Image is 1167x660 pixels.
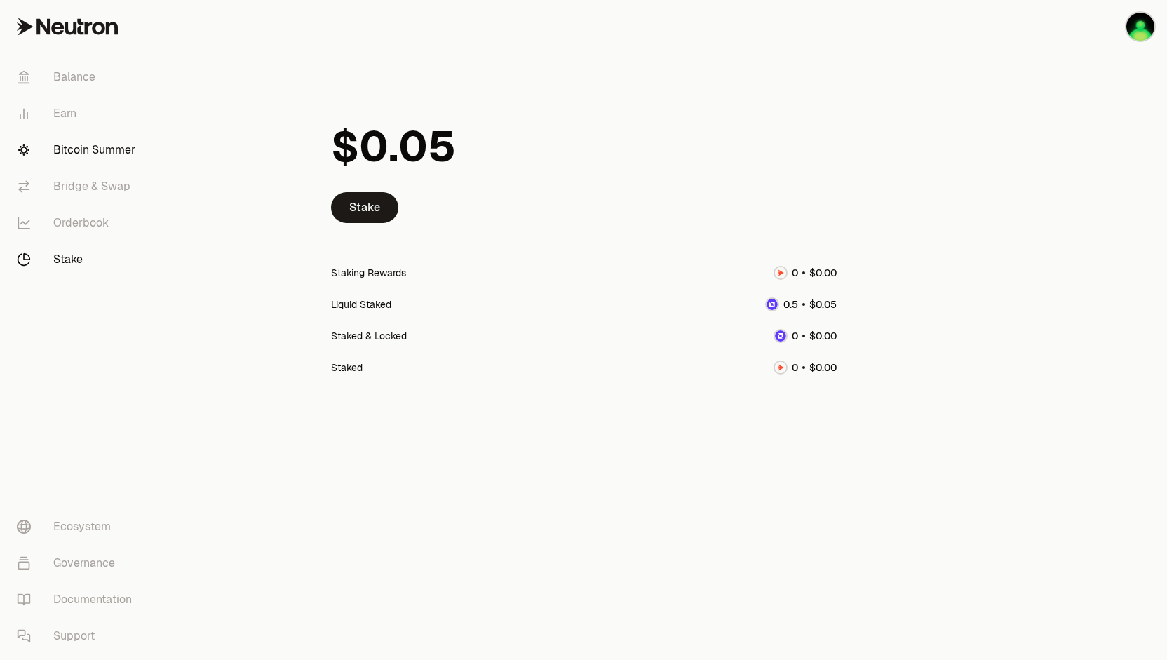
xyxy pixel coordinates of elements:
[331,329,407,343] div: Staked & Locked
[6,95,151,132] a: Earn
[6,545,151,581] a: Governance
[775,267,786,278] img: NTRN Logo
[331,361,363,375] div: Staked
[775,330,786,342] img: dNTRN Logo
[331,297,391,311] div: Liquid Staked
[6,581,151,618] a: Documentation
[331,192,398,223] a: Stake
[775,362,786,373] img: NTRN Logo
[6,205,151,241] a: Orderbook
[6,618,151,654] a: Support
[6,132,151,168] a: Bitcoin Summer
[6,509,151,545] a: Ecosystem
[6,59,151,95] a: Balance
[767,299,778,310] img: dNTRN Logo
[6,241,151,278] a: Stake
[1126,13,1154,41] img: Crypto
[331,266,406,280] div: Staking Rewards
[6,168,151,205] a: Bridge & Swap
